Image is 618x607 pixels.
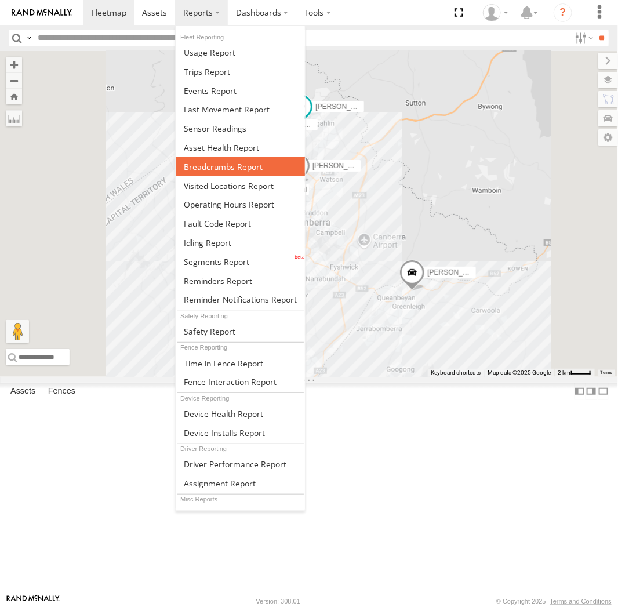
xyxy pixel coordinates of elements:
label: Hide Summary Table [598,383,609,399]
a: Last Movement Report [176,100,305,119]
a: Reminders Report [176,271,305,290]
label: Map Settings [598,129,618,146]
a: Assignment Report [176,474,305,493]
a: Breadcrumbs Report [176,157,305,176]
i: ? [554,3,572,22]
a: Visited Locations Report [176,176,305,195]
label: Search Query [24,30,34,46]
span: [PERSON_NAME] [427,269,485,277]
a: Terms and Conditions [550,598,612,605]
div: Version: 308.01 [256,598,300,605]
button: Drag Pegman onto the map to open Street View [6,320,29,343]
a: Driver Performance Report [176,455,305,474]
a: Scheduled Reports [176,506,305,525]
a: Device Health Report [176,404,305,423]
a: Safety Report [176,322,305,341]
span: [PERSON_NAME] [312,162,370,170]
label: Search Filter Options [570,30,595,46]
label: Dock Summary Table to the Right [586,383,597,399]
a: Segments Report [176,252,305,271]
a: Asset Operating Hours Report [176,195,305,214]
button: Zoom in [6,57,22,72]
label: Dock Summary Table to the Left [574,383,586,399]
a: Visit our Website [6,595,60,607]
div: Helen Mason [479,4,512,21]
a: Trips Report [176,62,305,81]
button: Map Scale: 2 km per 32 pixels [554,369,595,377]
a: Asset Health Report [176,138,305,157]
a: Time in Fences Report [176,354,305,373]
button: Zoom Home [6,89,22,104]
a: Fault Code Report [176,214,305,233]
div: © Copyright 2025 - [496,598,612,605]
label: Fences [42,383,81,399]
a: Idling Report [176,233,305,252]
a: Sensor Readings [176,119,305,138]
a: Service Reminder Notifications Report [176,290,305,310]
span: [PERSON_NAME] [315,103,373,111]
a: Fence Interaction Report [176,372,305,391]
button: Keyboard shortcuts [431,369,481,377]
a: Terms (opens in new tab) [601,370,613,375]
a: Usage Report [176,43,305,62]
label: Measure [6,110,22,126]
a: Full Events Report [176,81,305,100]
label: Assets [5,383,41,399]
span: 2 km [558,369,570,376]
a: Device Installs Report [176,423,305,442]
img: rand-logo.svg [12,9,72,17]
span: Map data ©2025 Google [488,369,551,376]
button: Zoom out [6,72,22,89]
